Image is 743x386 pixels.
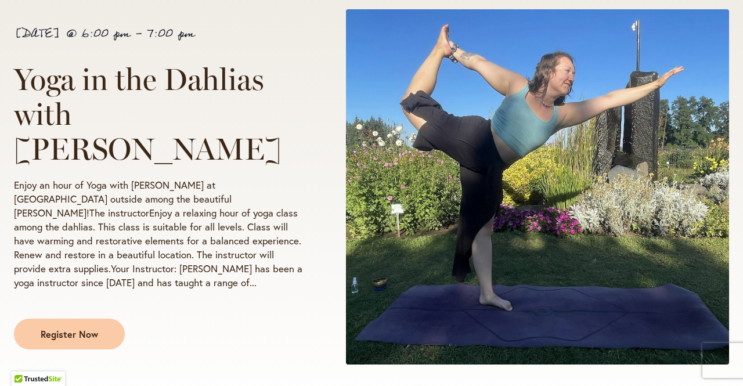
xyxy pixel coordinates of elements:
[14,23,60,45] span: [DATE]
[14,319,125,349] a: Register Now
[82,23,130,45] span: 6:00 pm
[66,23,77,45] span: @
[14,178,303,290] p: Enjoy an hour of Yoga with [PERSON_NAME] at [GEOGRAPHIC_DATA] outside among the beautiful [PERSON...
[135,23,142,45] span: -
[41,327,98,341] span: Register Now
[147,23,194,45] span: 7:00 pm
[14,61,282,167] span: Yoga in the Dahlias with [PERSON_NAME]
